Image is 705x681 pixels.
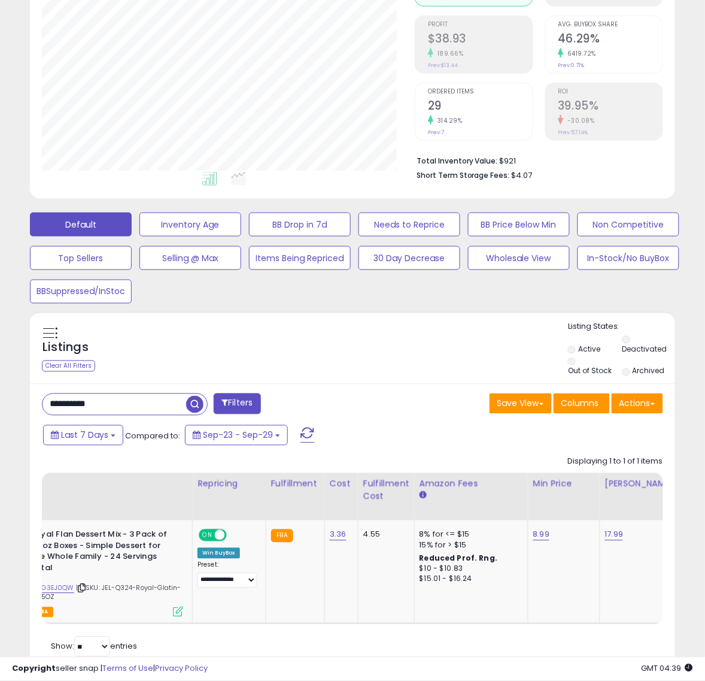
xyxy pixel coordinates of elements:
[30,213,132,237] button: Default
[249,213,351,237] button: BB Drop in 7d
[358,213,460,237] button: Needs to Reprice
[139,213,241,237] button: Inventory Age
[249,246,351,270] button: Items Being Repriced
[578,344,600,355] label: Active
[428,32,533,48] h2: $38.93
[271,529,293,543] small: FBA
[358,246,460,270] button: 30 Day Decrease
[225,531,244,541] span: OFF
[568,322,675,333] p: Listing States:
[420,564,519,574] div: $10 - $10.83
[554,394,610,414] button: Columns
[468,213,570,237] button: BB Price Below Min
[139,246,241,270] button: Selling @ Max
[417,153,654,167] li: $921
[433,116,463,125] small: 314.29%
[428,129,444,136] small: Prev: 7
[30,246,132,270] button: Top Sellers
[533,529,550,541] a: 8.99
[155,663,208,674] a: Privacy Policy
[420,529,519,540] div: 8% for <= $15
[612,394,663,414] button: Actions
[363,529,405,540] div: 4.55
[420,491,427,501] small: Amazon Fees.
[363,478,409,503] div: Fulfillment Cost
[578,246,679,270] button: In-Stock/No BuyBox
[12,664,208,675] div: seller snap | |
[33,607,53,618] span: FBA
[330,478,353,491] div: Cost
[558,62,585,69] small: Prev: 0.71%
[185,425,288,446] button: Sep-23 - Sep-29
[633,366,665,376] label: Archived
[428,22,533,28] span: Profit
[642,663,693,674] span: 2025-10-7 04:39 GMT
[203,429,273,441] span: Sep-23 - Sep-29
[605,478,676,491] div: [PERSON_NAME]
[568,366,612,376] label: Out of Stock
[558,32,663,48] h2: 46.29%
[420,478,523,491] div: Amazon Fees
[490,394,552,414] button: Save View
[417,170,510,180] b: Short Term Storage Fees:
[417,156,498,166] b: Total Inventory Value:
[564,116,595,125] small: -30.08%
[558,99,663,115] h2: 39.95%
[12,663,56,674] strong: Copyright
[43,425,123,446] button: Last 7 Days
[197,548,240,559] div: Win BuyBox
[420,574,519,585] div: $15.01 - $16.24
[4,583,181,601] span: | SKU: JEL-Q324-Royal-Glatin-Flan-M3-5.5OZ
[558,129,588,136] small: Prev: 57.14%
[433,49,464,58] small: 189.66%
[605,529,624,541] a: 17.99
[428,89,533,95] span: Ordered Items
[428,62,458,69] small: Prev: $13.44
[61,429,108,441] span: Last 7 Days
[564,49,597,58] small: 6419.72%
[271,478,320,491] div: Fulfillment
[558,22,663,28] span: Avg. Buybox Share
[420,540,519,551] div: 15% for > $15
[1,478,187,491] div: Title
[420,553,498,564] b: Reduced Prof. Rng.
[200,531,215,541] span: ON
[214,394,260,414] button: Filters
[197,478,261,491] div: Repricing
[330,529,347,541] a: 3.36
[30,280,132,304] button: BBSuppressed/InStoc
[31,529,176,577] b: Royal Flan Dessert Mix - 3 Pack of 3.8oz Boxes - Simple Dessert for The Whole Family - 24 Serving...
[561,398,599,410] span: Columns
[558,89,663,95] span: ROI
[568,456,663,468] div: Displaying 1 to 1 of 1 items
[512,170,533,181] span: $4.07
[102,663,153,674] a: Terms of Use
[28,583,74,594] a: B00G3EJ0QW
[125,431,180,442] span: Compared to:
[428,99,533,115] h2: 29
[42,340,89,356] h5: Listings
[578,213,679,237] button: Non Competitive
[51,641,137,652] span: Show: entries
[42,361,95,372] div: Clear All Filters
[622,344,667,355] label: Deactivated
[468,246,570,270] button: Wholesale View
[197,561,257,588] div: Preset:
[533,478,595,491] div: Min Price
